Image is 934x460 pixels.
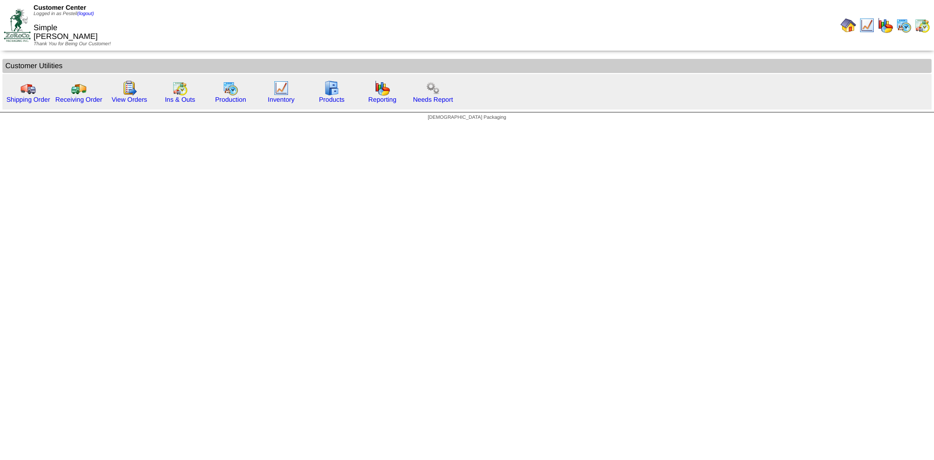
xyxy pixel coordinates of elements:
[368,96,396,103] a: Reporting
[111,96,147,103] a: View Orders
[77,11,94,17] a: (logout)
[55,96,102,103] a: Receiving Order
[319,96,345,103] a: Products
[896,18,912,33] img: calendarprod.gif
[122,80,137,96] img: workorder.gif
[425,80,441,96] img: workflow.png
[4,9,31,41] img: ZoRoCo_Logo(Green%26Foil)%20jpg.webp
[215,96,246,103] a: Production
[20,80,36,96] img: truck.gif
[71,80,87,96] img: truck2.gif
[172,80,188,96] img: calendarinout.gif
[34,4,86,11] span: Customer Center
[6,96,50,103] a: Shipping Order
[223,80,238,96] img: calendarprod.gif
[428,115,506,120] span: [DEMOGRAPHIC_DATA] Packaging
[878,18,893,33] img: graph.gif
[375,80,390,96] img: graph.gif
[324,80,340,96] img: cabinet.gif
[2,59,932,73] td: Customer Utilities
[413,96,453,103] a: Needs Report
[859,18,875,33] img: line_graph.gif
[34,41,111,47] span: Thank You for Being Our Customer!
[915,18,930,33] img: calendarinout.gif
[841,18,856,33] img: home.gif
[34,11,94,17] span: Logged in as Pestell
[273,80,289,96] img: line_graph.gif
[268,96,295,103] a: Inventory
[34,24,98,41] span: Simple [PERSON_NAME]
[165,96,195,103] a: Ins & Outs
